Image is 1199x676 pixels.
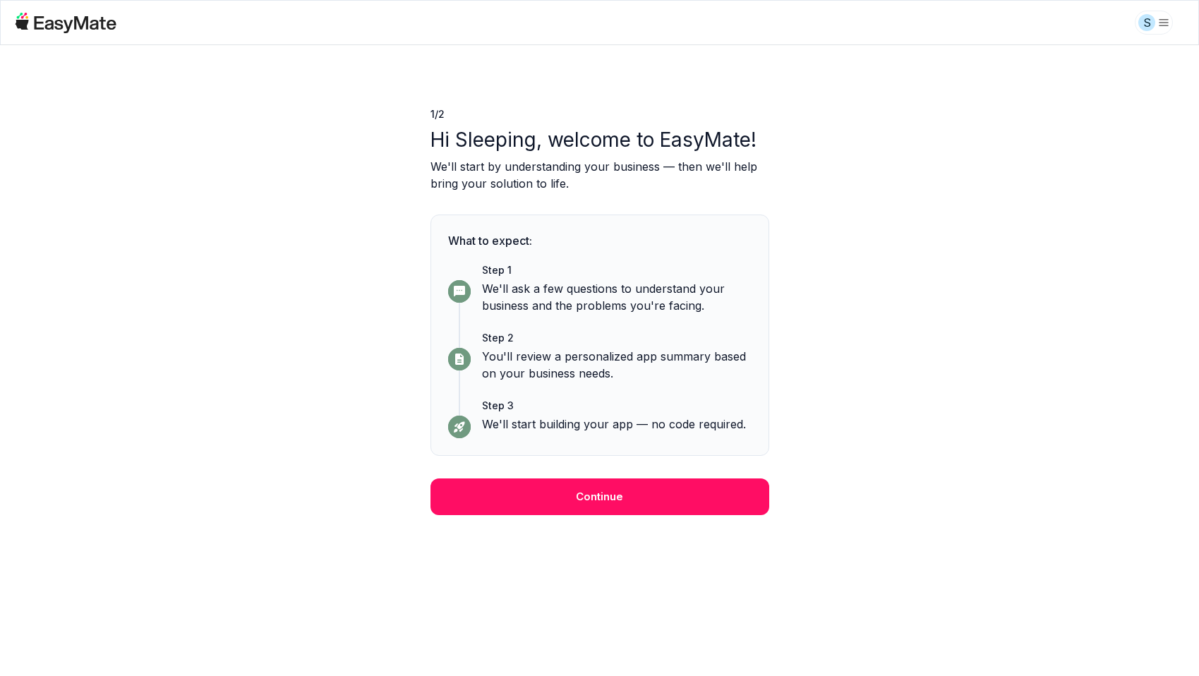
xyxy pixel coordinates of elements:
p: Step 2 [482,331,752,345]
p: What to expect: [448,232,752,249]
p: 1 / 2 [430,107,769,121]
div: S [1138,14,1155,31]
button: Continue [430,478,769,515]
p: We'll start building your app — no code required. [482,416,752,433]
p: We'll start by understanding your business — then we'll help bring your solution to life. [430,158,769,192]
p: Hi Sleeping, welcome to EasyMate! [430,127,769,152]
p: Step 1 [482,263,752,277]
p: We'll ask a few questions to understand your business and the problems you're facing. [482,280,752,314]
p: Step 3 [482,399,752,413]
p: You'll review a personalized app summary based on your business needs. [482,348,752,382]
